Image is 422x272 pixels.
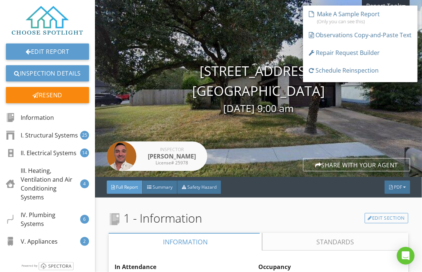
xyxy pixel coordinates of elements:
div: III. Heating, Ventilation and Air Conditioning Systems [6,166,80,202]
a: Standards [262,233,408,251]
div: V. Appliances [6,237,58,246]
span: Full Report [116,184,138,190]
strong: In Attendance [115,263,156,271]
span: PDF [394,184,402,190]
div: (Only you can see this) [317,18,380,24]
div: 2 [80,237,89,246]
div: Schedule Reinspection [309,66,379,75]
div: Repair Request Builder [309,48,380,57]
div: [STREET_ADDRESS] [GEOGRAPHIC_DATA] [95,61,422,116]
img: Choose_Spotlight_Logo%5B1%5D.png [12,6,83,35]
strong: Occupancy [258,263,291,271]
div: Resend [6,87,89,103]
div: 4 [80,179,89,188]
div: Make A Sample Report [317,10,380,18]
div: Information [6,113,54,122]
a: Inspector [PERSON_NAME] License# 25978 [107,142,207,171]
div: Observations Copy-and-Paste Text [309,31,412,39]
div: License# 25978 [142,161,201,165]
div: [DATE] 9:00 am [95,101,422,116]
div: Inspector [142,147,201,152]
span: Summary [153,184,173,190]
div: [PERSON_NAME] [142,152,201,161]
div: 14 [80,149,89,157]
span: Safety Hazard [187,184,217,190]
div: IV. Plumbing Systems [6,210,80,228]
div: II. Electrical Systems [6,149,76,157]
div: 6 [80,215,89,224]
img: powered_by_spectora_2.png [21,262,74,270]
div: Open Intercom Messenger [397,247,415,265]
a: Edit Report [6,43,89,60]
img: seri.jpg [107,142,136,171]
a: Edit Section [365,213,409,223]
div: I. Structural Systems [6,131,78,140]
div: Share with your agent [303,158,410,171]
span: 1 - Information [109,209,202,227]
a: Inspection Details [6,65,89,81]
div: 25 [80,131,89,140]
